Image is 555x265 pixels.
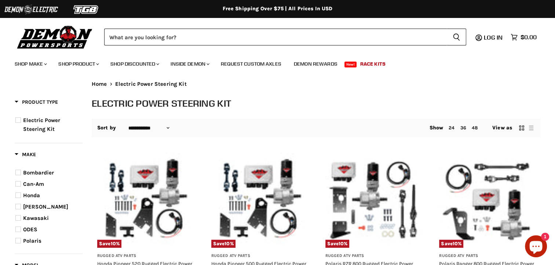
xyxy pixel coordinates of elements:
[339,241,344,246] span: 10
[9,54,535,71] ul: Main menu
[115,81,187,87] span: Electric Power Steering Kit
[439,152,535,248] a: Polaris Ranger 800 Rugged Electric Power Steering KitSave10%
[23,226,37,233] span: ODES
[92,119,540,137] nav: Collection utilities
[439,152,535,248] img: Polaris Ranger 800 Rugged Electric Power Steering Kit
[325,240,350,248] span: Save %
[111,241,116,246] span: 10
[97,253,193,259] h3: Rugged ATV Parts
[165,56,214,71] a: Inside Demon
[97,125,116,131] label: Sort by
[447,29,466,45] button: Search
[23,117,60,132] span: Electric Power Steering Kit
[449,125,454,130] a: 24
[15,99,58,108] button: Filter by Product Type
[92,97,540,109] h1: Electric Power Steering Kit
[4,3,59,16] img: Demon Electric Logo 2
[523,235,549,259] inbox-online-store-chat: Shopify online store chat
[527,124,535,132] button: list view
[15,24,95,50] img: Demon Powersports
[344,62,357,67] span: New!
[23,181,44,187] span: Can-Am
[97,152,193,248] a: Honda Pioneer 520 Rugged Electric Power Steering KitSave10%
[105,56,164,71] a: Shop Discounted
[224,241,230,246] span: 10
[507,32,540,43] a: $0.00
[104,29,466,45] form: Product
[211,152,307,248] img: Honda Pioneer 500 Rugged Electric Power Steering Kit
[53,56,103,71] a: Shop Product
[521,34,537,41] span: $0.00
[492,125,512,131] span: View as
[215,56,287,71] a: Request Custom Axles
[104,29,447,45] input: Search
[97,240,121,248] span: Save %
[92,81,107,87] a: Home
[325,152,421,248] img: Polaris RZR 800 Rugged Electric Power Steering Kit
[15,151,36,158] span: Make
[211,240,235,248] span: Save %
[211,253,307,259] h3: Rugged ATV Parts
[23,203,68,210] span: [PERSON_NAME]
[15,151,36,160] button: Filter by Make
[453,241,458,246] span: 10
[9,56,51,71] a: Shop Make
[23,192,40,199] span: Honda
[439,240,463,248] span: Save %
[97,152,193,248] img: Honda Pioneer 520 Rugged Electric Power Steering Kit
[439,253,535,259] h3: Rugged ATV Parts
[23,215,49,221] span: Kawasaki
[325,253,421,259] h3: Rugged ATV Parts
[23,169,54,176] span: Bombardier
[472,125,478,130] a: 48
[59,3,114,16] img: TGB Logo 2
[211,152,307,248] a: Honda Pioneer 500 Rugged Electric Power Steering KitSave10%
[430,125,443,131] span: Show
[481,34,507,41] a: Log in
[92,81,540,87] nav: Breadcrumbs
[23,238,41,244] span: Polaris
[518,124,525,132] button: grid view
[288,56,343,71] a: Demon Rewards
[355,56,391,71] a: Race Kits
[460,125,466,130] a: 36
[484,34,503,41] span: Log in
[15,99,58,105] span: Product Type
[325,152,421,248] a: Polaris RZR 800 Rugged Electric Power Steering KitSave10%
